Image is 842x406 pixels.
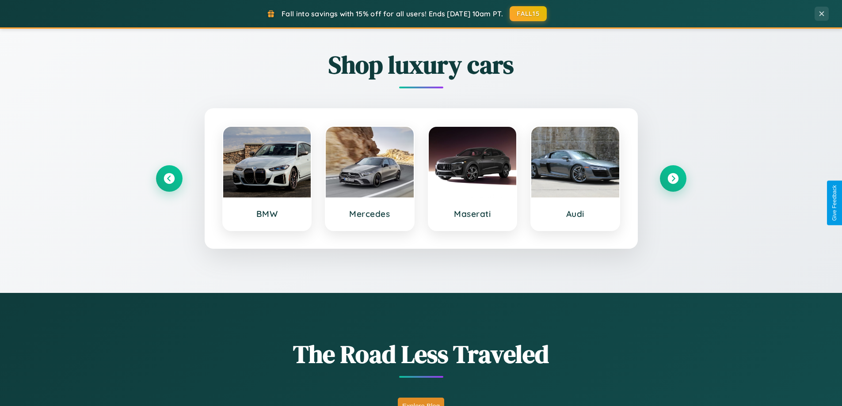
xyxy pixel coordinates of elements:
div: Give Feedback [831,185,838,221]
span: Fall into savings with 15% off for all users! Ends [DATE] 10am PT. [282,9,503,18]
h3: Mercedes [335,209,405,219]
h3: BMW [232,209,302,219]
button: FALL15 [510,6,547,21]
h3: Maserati [438,209,508,219]
h2: Shop luxury cars [156,48,686,82]
h1: The Road Less Traveled [156,337,686,371]
h3: Audi [540,209,610,219]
